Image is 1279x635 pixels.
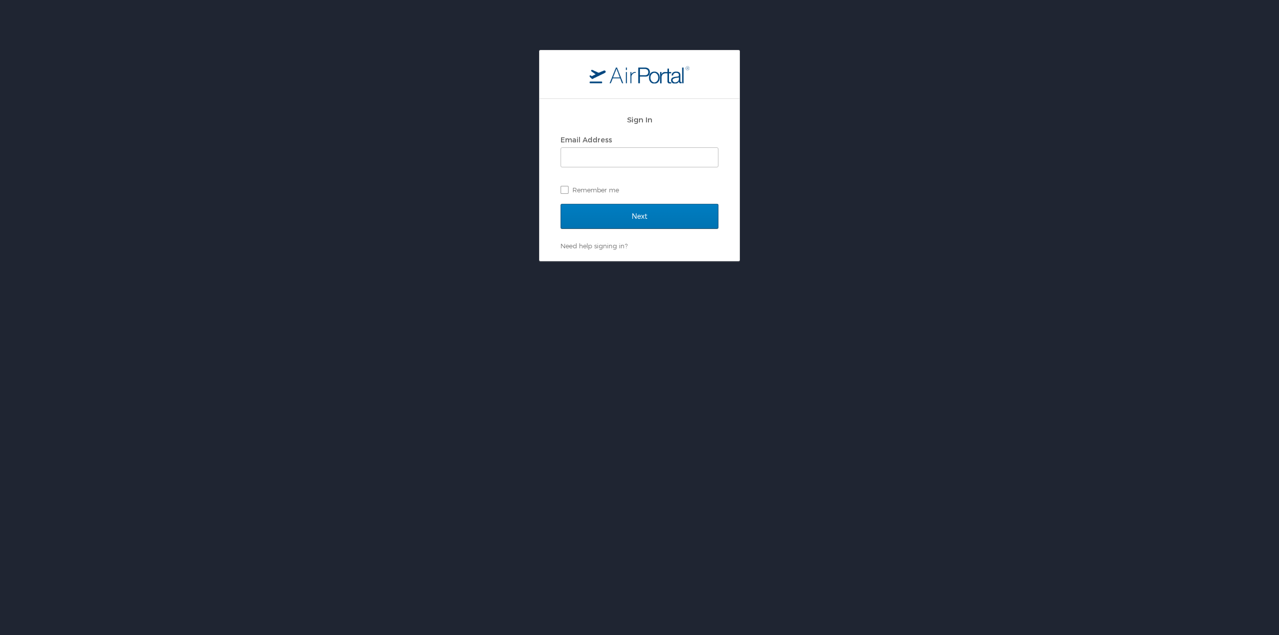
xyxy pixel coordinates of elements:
label: Remember me [561,182,718,197]
img: logo [590,65,689,83]
a: Need help signing in? [561,242,628,250]
label: Email Address [561,135,612,144]
h2: Sign In [561,114,718,125]
input: Next [561,204,718,229]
